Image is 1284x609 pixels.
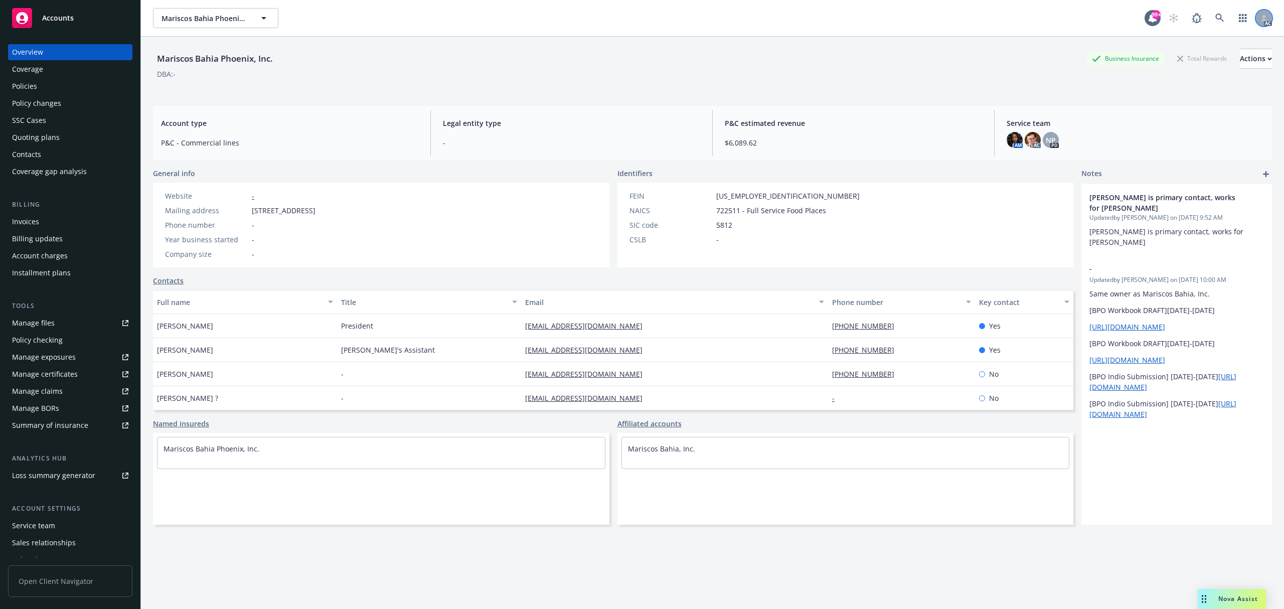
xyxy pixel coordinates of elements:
p: [BPO Indio Submission] [DATE]-[DATE] [1089,398,1264,419]
div: Year business started [165,234,248,245]
img: photo [1025,132,1041,148]
span: [PERSON_NAME]'s Assistant [341,345,435,355]
a: [PHONE_NUMBER] [832,321,902,331]
div: Manage claims [12,383,63,399]
span: General info [153,168,195,179]
a: Manage exposures [8,349,132,365]
div: NAICS [629,205,712,216]
div: Drag to move [1198,589,1210,609]
a: Contacts [8,146,132,163]
div: [PERSON_NAME] is primary contact, works for [PERSON_NAME]Updatedby [PERSON_NAME] on [DATE] 9:52 A... [1081,184,1272,255]
div: Coverage [12,61,43,77]
a: Overview [8,44,132,60]
div: Full name [157,297,322,308]
a: Accounts [8,4,132,32]
button: Mariscos Bahia Phoenix, Inc. [153,8,278,28]
span: - [1089,263,1238,274]
div: 99+ [1152,10,1161,19]
a: Search [1210,8,1230,28]
a: Sales relationships [8,535,132,551]
div: DBA: - [157,69,176,79]
button: Nova Assist [1198,589,1266,609]
div: Invoices [12,214,39,230]
div: Contacts [12,146,41,163]
a: - [832,393,843,403]
span: [PERSON_NAME] [157,321,213,331]
span: 722511 - Full Service Food Places [716,205,826,216]
span: Identifiers [617,168,653,179]
div: Manage BORs [12,400,59,416]
a: [PHONE_NUMBER] [832,369,902,379]
a: Coverage gap analysis [8,164,132,180]
span: - [443,137,700,148]
div: Billing updates [12,231,63,247]
a: Affiliated accounts [617,418,682,429]
a: - [252,191,254,201]
div: Key contact [979,297,1058,308]
span: - [341,393,344,403]
div: Analytics hub [8,453,132,464]
p: [BPO Indio Submission] [DATE]-[DATE] [1089,371,1264,392]
a: Service team [8,518,132,534]
div: CSLB [629,234,712,245]
div: Title [341,297,506,308]
span: Yes [989,321,1001,331]
div: Mailing address [165,205,248,216]
span: Open Client Navigator [8,565,132,597]
a: Coverage [8,61,132,77]
div: Account charges [12,248,68,264]
div: Policy checking [12,332,63,348]
div: Actions [1240,49,1272,68]
div: Summary of insurance [12,417,88,433]
div: Policies [12,78,37,94]
span: Mariscos Bahia Phoenix, Inc. [162,13,248,24]
div: Company size [165,249,248,259]
span: 5812 [716,220,732,230]
span: [PERSON_NAME] [157,369,213,379]
a: Summary of insurance [8,417,132,433]
button: Actions [1240,49,1272,69]
span: P&C estimated revenue [725,118,982,128]
div: Phone number [165,220,248,230]
span: - [716,234,719,245]
a: Report a Bug [1187,8,1207,28]
span: [STREET_ADDRESS] [252,205,315,216]
img: photo [1007,132,1023,148]
a: Loss summary generator [8,468,132,484]
div: Total Rewards [1172,52,1232,65]
a: Contacts [153,275,184,286]
span: - [252,220,254,230]
span: Updated by [PERSON_NAME] on [DATE] 10:00 AM [1089,275,1264,284]
span: Updated by [PERSON_NAME] on [DATE] 9:52 AM [1089,213,1264,222]
span: NP [1046,135,1056,145]
span: Account type [161,118,418,128]
span: [PERSON_NAME] ? [157,393,218,403]
a: Installment plans [8,265,132,281]
span: Nova Assist [1218,594,1258,603]
span: Service team [1007,118,1264,128]
a: Mariscos Bahia Phoenix, Inc. [164,444,259,453]
a: Manage certificates [8,366,132,382]
div: Policy changes [12,95,61,111]
div: Installment plans [12,265,71,281]
button: Email [521,290,828,314]
a: Switch app [1233,8,1253,28]
div: Tools [8,301,132,311]
p: Same owner as Mariscos Bahia, Inc. [1089,288,1264,299]
a: Named insureds [153,418,209,429]
span: Accounts [42,14,74,22]
a: [PHONE_NUMBER] [832,345,902,355]
a: Policy checking [8,332,132,348]
div: Account settings [8,504,132,514]
a: [EMAIL_ADDRESS][DOMAIN_NAME] [525,321,651,331]
span: Legal entity type [443,118,700,128]
div: SSC Cases [12,112,46,128]
span: [PERSON_NAME] is primary contact, works for [PERSON_NAME] [1089,192,1238,213]
div: Email [525,297,813,308]
a: Manage claims [8,383,132,399]
a: Policy changes [8,95,132,111]
a: [EMAIL_ADDRESS][DOMAIN_NAME] [525,393,651,403]
a: Manage files [8,315,132,331]
span: [PERSON_NAME] [157,345,213,355]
